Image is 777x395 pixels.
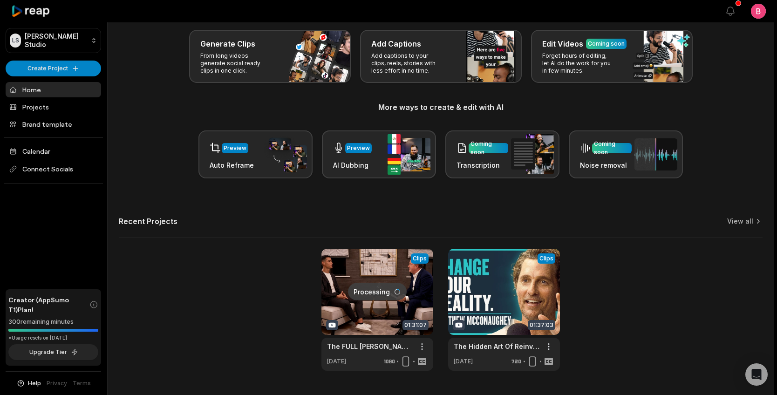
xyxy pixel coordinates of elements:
[8,344,98,360] button: Upgrade Tier
[119,102,763,113] h3: More ways to create & edit with AI
[6,116,101,132] a: Brand template
[588,40,625,48] div: Coming soon
[47,379,67,388] a: Privacy
[10,34,21,48] div: LS
[347,144,370,152] div: Preview
[371,52,443,75] p: Add captions to your clips, reels, stories with less effort in no time.
[594,140,630,157] div: Coming soon
[73,379,91,388] a: Terms
[470,140,506,157] div: Coming soon
[542,38,583,49] h3: Edit Videos
[745,363,768,386] div: Open Intercom Messenger
[6,82,101,97] a: Home
[454,341,539,351] a: The Hidden Art Of Reinventing Yourself - [PERSON_NAME] (4K)
[16,379,41,388] button: Help
[25,32,87,49] p: [PERSON_NAME] Studio
[8,334,98,341] div: *Usage resets on [DATE]
[371,38,421,49] h3: Add Captions
[210,160,254,170] h3: Auto Reframe
[333,160,372,170] h3: AI Dubbing
[200,52,273,75] p: From long videos generate social ready clips in one click.
[6,143,101,159] a: Calendar
[8,295,89,314] span: Creator (AppSumo T1) Plan!
[327,341,413,351] a: The FULL [PERSON_NAME] Interview With [PERSON_NAME] | Parts 1 and 2
[388,134,430,175] img: ai_dubbing.png
[511,134,554,174] img: transcription.png
[457,160,508,170] h3: Transcription
[119,217,177,226] h2: Recent Projects
[634,138,677,170] img: noise_removal.png
[580,160,632,170] h3: Noise removal
[28,379,41,388] span: Help
[6,61,101,76] button: Create Project
[264,136,307,173] img: auto_reframe.png
[727,217,753,226] a: View all
[224,144,246,152] div: Preview
[8,317,98,327] div: 300 remaining minutes
[542,52,614,75] p: Forget hours of editing, let AI do the work for you in few minutes.
[6,161,101,177] span: Connect Socials
[200,38,255,49] h3: Generate Clips
[6,99,101,115] a: Projects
